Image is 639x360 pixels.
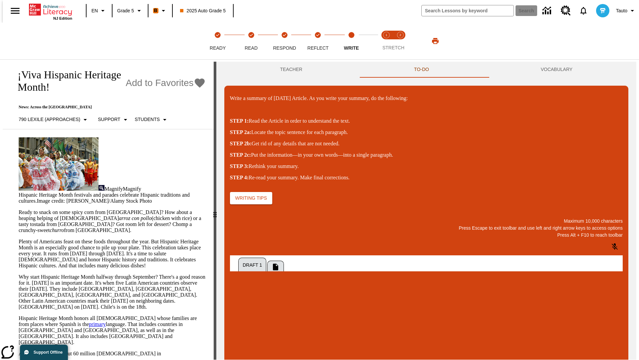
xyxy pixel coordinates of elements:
[92,7,98,14] span: EN
[230,129,251,135] strong: STEP 2a:
[132,114,171,126] button: Select Student
[613,5,639,17] button: Profile/Settings
[230,129,623,135] p: Locate the topic sentence for each paragraph.
[3,62,214,356] div: reading
[89,5,110,17] button: Language: EN, Select a language
[224,62,628,78] div: Instructional Panel Tabs
[232,23,270,59] button: Read(Step completed) step 2 of 5
[273,45,296,51] span: Respond
[230,118,623,124] p: Read the Article in order to understand the text.
[485,62,628,78] button: VOCABULARY
[382,45,404,50] span: STRETCH
[230,175,249,180] strong: STEP 4:
[308,45,329,51] span: Reflect
[98,116,120,123] p: Support
[29,2,72,20] div: Home
[238,258,266,273] button: Draft 1
[230,232,623,239] p: Press Alt + F10 to reach toolbar
[385,33,387,37] text: 1
[238,255,603,273] div: Tab Group
[245,45,258,51] span: Read
[20,345,68,360] button: Support Offline
[538,2,557,20] a: Data Center
[105,186,123,192] span: Magnify
[119,215,151,221] em: arroz con pollo
[19,315,206,345] p: Hispanic Heritage Month honors all [DEMOGRAPHIC_DATA] whose families are from places where Spanis...
[299,23,337,59] button: Reflect(Step completed) step 4 of 5
[358,62,485,78] button: TO-DO
[425,35,446,47] button: Print
[37,198,152,204] span: Image credit: [PERSON_NAME]/Alamy Stock Photo
[377,23,396,59] button: Stretch Read step 1 of 2
[126,78,194,88] span: Add to Favorites
[557,2,575,20] a: Resource Center, Will open in new tab
[230,163,623,169] p: Rethink your summary.
[123,186,141,192] span: Magnify
[230,192,272,204] button: Writing Tips
[230,141,623,147] p: Get rid of any details that are not needed.
[607,239,623,255] button: Click to activate and allow voice recognition
[230,163,249,169] strong: STEP 3:
[154,6,157,15] span: B
[230,175,623,181] p: Re-read your summary. Make final corrections.
[53,16,72,20] span: NJ Edition
[230,118,249,124] strong: STEP 1:
[150,5,170,17] button: Boost Class color is orange. Change class color
[422,5,514,16] input: search field
[216,62,636,360] div: activity
[592,2,613,19] button: Select a new avatar
[16,114,92,126] button: Select Lexile, 790 Lexile (Approaches)
[19,209,206,233] p: Ready to snack on some spicy corn from [GEOGRAPHIC_DATA]? How about a heaping helping of [DEMOGRA...
[230,152,623,158] p: Put the information—in your own words—into a single paragraph.
[332,23,371,59] button: Write step 5 of 5
[230,95,623,101] p: Write a summary of [DATE] Article. As you write your summary, do the following:
[19,239,206,269] p: Plenty of Americans feast on these foods throughout the year. But Hispanic Heritage Month is an e...
[5,1,25,21] button: Open side menu
[198,23,237,59] button: Ready(Step completed) step 1 of 5
[50,227,64,233] em: churro
[214,62,216,360] div: Press Enter or Spacebar and then press right and left arrow keys to move the slider
[135,116,160,123] p: Students
[224,62,358,78] button: Teacher
[117,7,134,14] span: Grade 5
[575,2,592,19] a: Notifications
[616,7,627,14] span: Tauto
[399,33,401,37] text: 2
[34,350,63,355] span: Support Offline
[19,274,206,310] p: Why start Hispanic Heritage Month halfway through September? There's a good reason for it. [DATE]...
[210,45,226,51] span: Ready
[230,152,251,158] strong: STEP 2c:
[126,77,206,89] button: Add to Favorites - ¡Viva Hispanic Heritage Month!
[391,23,410,59] button: Stretch Respond step 2 of 2
[267,261,284,273] button: Add New Draft
[344,45,359,51] span: Write
[99,185,105,191] img: Magnify
[11,69,122,93] h1: ¡Viva Hispanic Heritage Month!
[114,5,146,17] button: Grade: Grade 5, Select a grade
[230,141,252,146] strong: STEP 2b:
[19,192,190,204] span: Hispanic Heritage Month festivals and parades celebrate Hispanic traditions and cultures.
[230,218,623,225] p: Maximum 10,000 characters
[19,116,80,123] p: 790 Lexile (Approaches)
[3,5,97,11] body: Write a summary of today's Article. As you write your summary, do the following: STEP 1: Read the...
[95,114,132,126] button: Scaffolds, Support
[265,23,304,59] button: Respond(Step completed) step 3 of 5
[11,105,206,110] p: News: Across the [GEOGRAPHIC_DATA]
[596,4,609,17] img: avatar image
[89,321,106,327] a: primary
[230,225,623,232] p: Press Escape to exit toolbar and use left and right arrow keys to access options
[19,137,99,191] img: A photograph of Hispanic women participating in a parade celebrating Hispanic culture. The women ...
[180,7,226,14] span: 2025 Auto Grade 5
